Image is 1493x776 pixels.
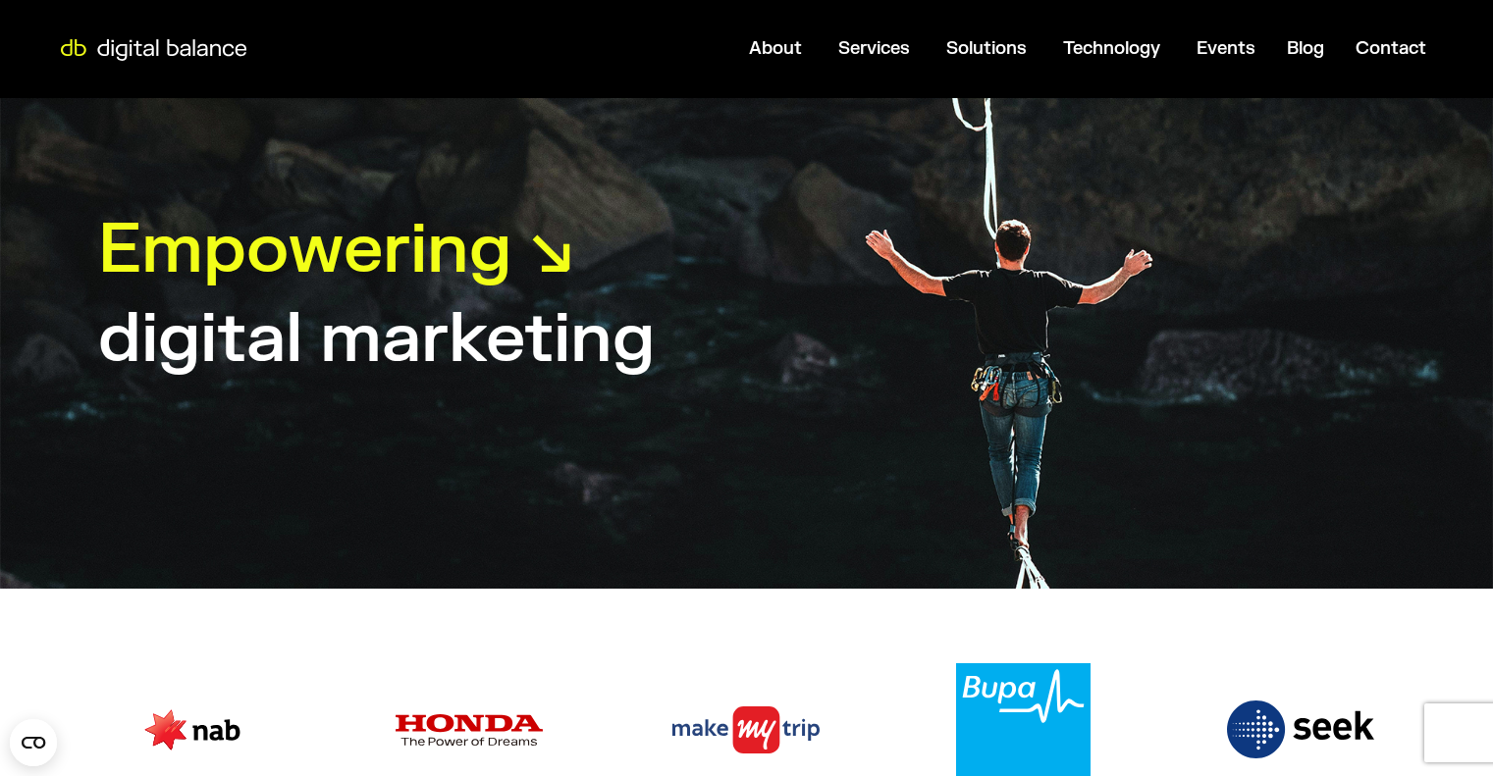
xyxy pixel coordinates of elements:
[1287,37,1324,60] a: Blog
[1063,37,1160,60] a: Technology
[946,37,1027,60] a: Solutions
[1197,37,1255,60] a: Events
[49,39,258,61] img: Digital Balance logo
[98,205,574,294] h1: Empowering ↘︎
[838,37,910,60] a: Services
[260,29,1442,68] div: Menu Toggle
[10,719,57,766] button: Open CMP widget
[260,29,1442,68] nav: Menu
[749,37,802,60] a: About
[1356,37,1426,60] a: Contact
[98,294,655,384] h1: digital marketing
